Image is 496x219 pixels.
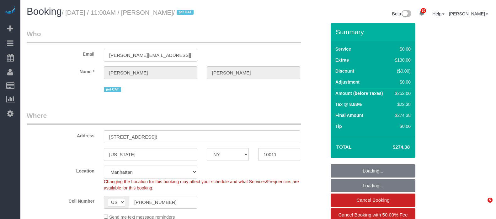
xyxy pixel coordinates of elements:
[335,112,363,118] label: Final Amount
[27,29,301,43] legend: Who
[432,11,445,16] a: Help
[335,68,354,74] label: Discount
[392,68,411,74] div: ($0.00)
[392,46,411,52] div: $0.00
[392,123,411,129] div: $0.00
[335,90,383,96] label: Amount (before Taxes)
[335,46,351,52] label: Service
[258,148,300,161] input: Zip Code
[27,111,301,125] legend: Where
[392,79,411,85] div: $0.00
[173,9,195,16] span: /
[392,11,412,16] a: Beta
[207,66,300,79] input: Last Name
[401,10,411,18] img: New interface
[335,79,360,85] label: Adjustment
[177,10,194,15] span: pet CAT
[339,212,408,217] span: Cancel Booking with 50.00% Fee
[392,90,411,96] div: $252.00
[62,9,195,16] small: / [DATE] / 11:00AM / [PERSON_NAME]
[104,87,121,92] span: pet CAT
[22,130,99,139] label: Address
[4,6,16,15] img: Automaid Logo
[421,8,426,13] span: 20
[416,6,428,20] a: 20
[104,49,197,62] input: Email
[27,6,62,17] span: Booking
[392,57,411,63] div: $130.00
[331,194,415,207] a: Cancel Booking
[104,148,197,161] input: City
[336,144,352,150] strong: Total
[22,66,99,75] label: Name *
[449,11,488,16] a: [PERSON_NAME]
[104,66,197,79] input: First Name
[488,198,493,203] span: 5
[335,101,362,107] label: Tax @ 8.88%
[475,198,490,213] iframe: Intercom live chat
[22,166,99,174] label: Location
[335,57,349,63] label: Extras
[22,196,99,204] label: Cell Number
[374,145,410,150] h4: $274.38
[129,196,197,209] input: Cell Number
[104,179,299,190] span: Changing the Location for this booking may affect your schedule and what Services/Frequencies are...
[335,123,342,129] label: Tip
[22,49,99,57] label: Email
[336,28,412,36] h3: Summary
[392,112,411,118] div: $274.38
[392,101,411,107] div: $22.38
